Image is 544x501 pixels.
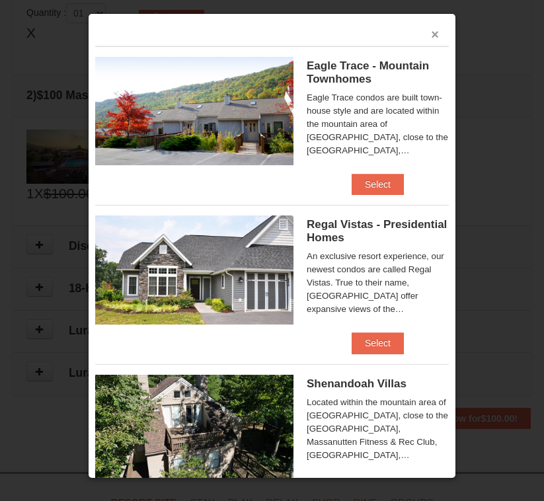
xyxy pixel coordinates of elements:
[307,250,449,316] div: An exclusive resort experience, our newest condos are called Regal Vistas. True to their name, [G...
[307,91,449,157] div: Eagle Trace condos are built town-house style and are located within the mountain area of [GEOGRA...
[352,332,404,354] button: Select
[307,218,447,244] span: Regal Vistas - Presidential Homes
[352,174,404,195] button: Select
[95,57,293,165] img: 19218983-1-9b289e55.jpg
[95,375,293,483] img: 19219019-2-e70bf45f.jpg
[307,377,407,390] span: Shenandoah Villas
[431,28,439,41] button: ×
[95,215,293,324] img: 19218991-1-902409a9.jpg
[307,396,449,462] div: Located within the mountain area of [GEOGRAPHIC_DATA], close to the [GEOGRAPHIC_DATA], Massanutte...
[307,59,429,85] span: Eagle Trace - Mountain Townhomes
